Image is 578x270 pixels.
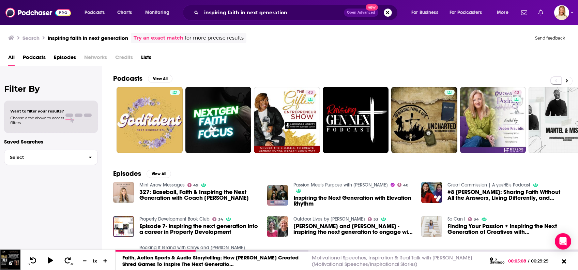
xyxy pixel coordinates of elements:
[267,216,288,237] img: Becky Parker and Sam Goodfellow - inspiring the next generation to engage with nature.
[212,217,224,221] a: 34
[293,182,388,188] a: Passion Meets Purpose with Sarah Taylor
[62,257,75,265] button: 30
[4,150,98,165] button: Select
[139,245,245,268] a: Rocking It Grand with Chrys and Shellie - Christian Parenting, Spiritual Guidance, Godly Parentin...
[267,185,288,206] img: Inspiring the Next Generation with Elevation Rhythm
[555,233,571,250] div: Open Intercom Messenger
[305,90,316,95] a: 43
[23,52,46,66] a: Podcasts
[293,195,413,207] a: Inspiring the Next Generation with Elevation Rhythm
[113,169,141,178] h2: Episodes
[201,7,344,18] input: Search podcasts, credits, & more...
[344,9,378,17] button: Open AdvancedNew
[5,6,71,19] img: Podchaser - Follow, Share and Rate Podcasts
[293,223,413,235] a: Becky Parker and Sam Goodfellow - inspiring the next generation to engage with nature.
[497,8,508,17] span: More
[113,7,136,18] a: Charts
[512,90,522,95] a: 43
[368,217,379,221] a: 33
[10,116,64,125] span: Choose a tab above to access filters.
[4,84,98,94] h2: Filter By
[122,254,299,267] a: Faith, Action Sports & Audio Storytelling: How [PERSON_NAME] Created Shred Games To Inspire The N...
[529,258,556,264] span: 00:29:29
[10,109,64,114] span: Want to filter your results?
[447,216,465,222] a: So Can I
[474,218,479,221] span: 34
[347,11,375,14] span: Open Advanced
[139,223,259,235] a: Episode 7- Inspiring the next generation into a career in Property Development
[293,216,365,222] a: Outdoor Lives by Mike Raine
[48,35,128,41] h3: inspiring faith in next generation
[554,5,569,20] img: User Profile
[117,8,132,17] span: Charts
[554,5,569,20] button: Show profile menu
[4,138,98,145] p: Saved Searches
[113,169,171,178] a: EpisodesView All
[187,183,199,187] a: 49
[312,254,472,267] a: Motivational Speeches, Inspiration & Real Talk with [PERSON_NAME] (Motivational Speeches/Inspirat...
[145,8,169,17] span: Monitoring
[403,184,408,187] span: 40
[26,257,39,265] button: 10
[115,52,133,66] span: Credits
[139,216,210,222] a: Property Development Book Club
[308,89,313,96] span: 43
[185,34,244,42] span: for more precise results
[397,183,409,187] a: 40
[518,7,530,18] a: Show notifications dropdown
[139,189,259,201] a: 327: Baseball, Faith & Inspiring the Next Generation with Coach RAC
[148,75,172,83] button: View All
[528,258,529,264] span: /
[407,7,447,18] button: open menu
[85,8,105,17] span: Podcasts
[139,182,185,188] a: Mint Arrow Messages
[490,257,504,265] div: 3 days ago
[140,7,178,18] button: open menu
[450,8,482,17] span: For Podcasters
[374,218,378,221] span: 33
[514,89,519,96] span: 43
[421,182,442,203] img: #8 Kate Garside: Sharing Faith Without All the Answers, Living Differently, and Inspiring the Nex...
[84,52,107,66] span: Networks
[460,87,526,153] a: 43
[147,170,171,178] button: View All
[54,52,76,66] span: Episodes
[447,223,567,235] span: Finding Your Passion + Inspiring the Next Generation of Creatives with [PERSON_NAME]
[89,258,101,264] div: 1 x
[113,182,134,203] img: 327: Baseball, Faith & Inspiring the Next Generation with Coach RAC
[447,189,567,201] span: #8 [PERSON_NAME]: Sharing Faith Without All the Answers, Living Differently, and Inspiring the Ne...
[189,5,404,20] div: Search podcasts, credits, & more...
[22,35,40,41] h3: Search
[293,223,413,235] span: [PERSON_NAME] and [PERSON_NAME] - inspiring the next generation to engage with nature.
[533,35,567,41] button: Send feedback
[8,52,15,66] a: All
[468,217,479,221] a: 34
[508,258,528,264] span: 00:05:08
[254,87,320,153] a: 43
[113,74,142,83] h2: Podcasts
[28,262,30,265] span: 10
[113,74,172,83] a: PodcastsView All
[113,216,134,237] img: Episode 7- Inspiring the next generation into a career in Property Development
[71,262,73,265] span: 30
[554,5,569,20] span: Logged in as leannebush
[421,216,442,237] img: Finding Your Passion + Inspiring the Next Generation of Creatives with Amy Kummer
[139,189,259,201] span: 327: Baseball, Faith & Inspiring the Next Generation with Coach [PERSON_NAME]
[535,7,546,18] a: Show notifications dropdown
[492,7,517,18] button: open menu
[447,189,567,201] a: #8 Kate Garside: Sharing Faith Without All the Answers, Living Differently, and Inspiring the Nex...
[193,184,198,187] span: 49
[141,52,151,66] a: Lists
[447,182,530,188] a: Great Commission | A yesHEis Podcast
